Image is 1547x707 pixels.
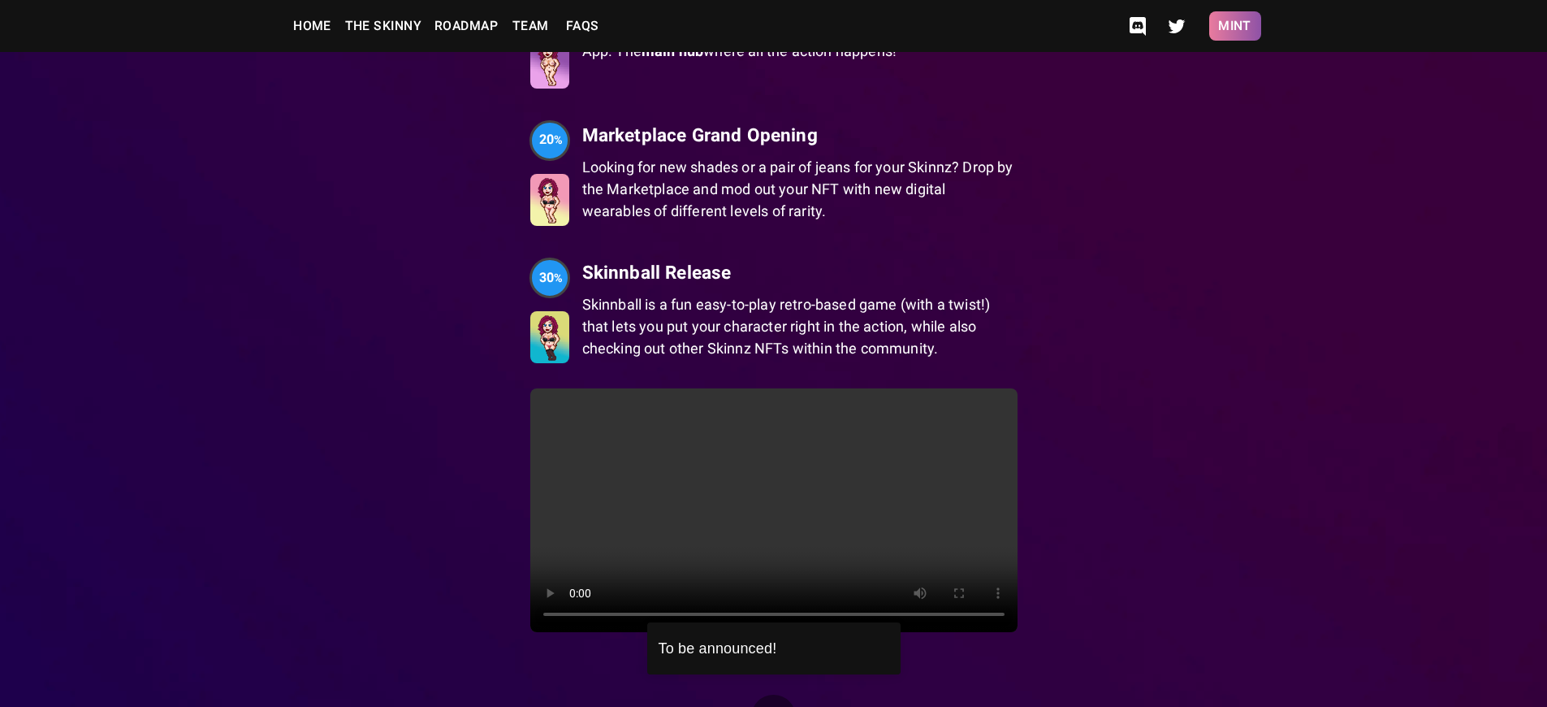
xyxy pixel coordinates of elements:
[556,10,608,42] a: FAQs
[530,36,569,88] img: Skinnz App
[582,120,1018,150] h6: Marketplace Grand Opening
[582,293,1018,359] p: Skinnball is a fun easy-to-play retro-based game (with a twist!) that lets you put your character...
[530,174,569,226] img: Marketplace Grand Opening
[582,156,1018,222] p: Looking for new shades or a pair of jeans for your Skinnz? Drop by the Marketplace and mod out yo...
[530,311,569,363] img: Skinnball Release
[582,258,1018,287] h6: Skinnball Release
[339,10,429,42] a: The Skinny
[1209,11,1261,41] button: Mint
[659,638,889,660] div: To be announced!
[287,10,339,42] a: Home
[428,10,504,42] a: Roadmap
[504,10,556,42] a: Team
[554,133,563,147] span: %
[536,271,564,284] span: 30
[554,271,563,285] span: %
[536,133,564,146] span: 20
